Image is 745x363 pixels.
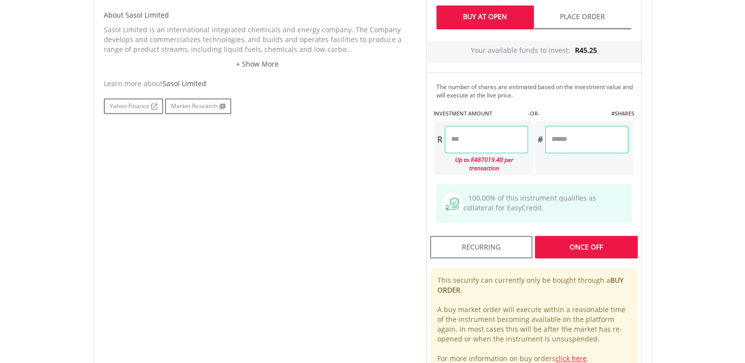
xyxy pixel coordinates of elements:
div: Learn more about [104,79,411,89]
a: + Show More [104,59,411,69]
a: Yahoo Finance [104,98,163,114]
a: Market Research [165,98,231,114]
div: Once Off [535,236,637,258]
b: BUY ORDER [437,275,624,295]
div: R [434,126,445,153]
a: Buy At Open [436,5,534,29]
img: collateral-qualifying-green.svg [446,198,459,211]
div: The number of shares are estimated based on the investment value and will execute at the live price. [436,83,637,99]
a: click here [555,354,587,363]
p: Sasol Limited is an international integrated chemicals and energy company. The Company develops a... [104,25,411,54]
div: Up to R487019.40 per transaction [434,153,528,175]
a: Place Order [534,5,631,29]
span: 100.00% of this instrument qualifies as collateral for EasyCredit. [463,193,596,212]
div: Recurring [430,236,532,258]
div: # [535,126,545,153]
label: INVESTMENT AMOUNT [433,110,492,117]
span: R45.25 [575,45,597,55]
label: -OR- [528,110,539,117]
span: Sasol Limited [163,79,206,88]
h5: About Sasol Limited [104,10,411,20]
label: #SHARES [611,110,634,117]
div: Your available funds to invest: [427,41,641,63]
